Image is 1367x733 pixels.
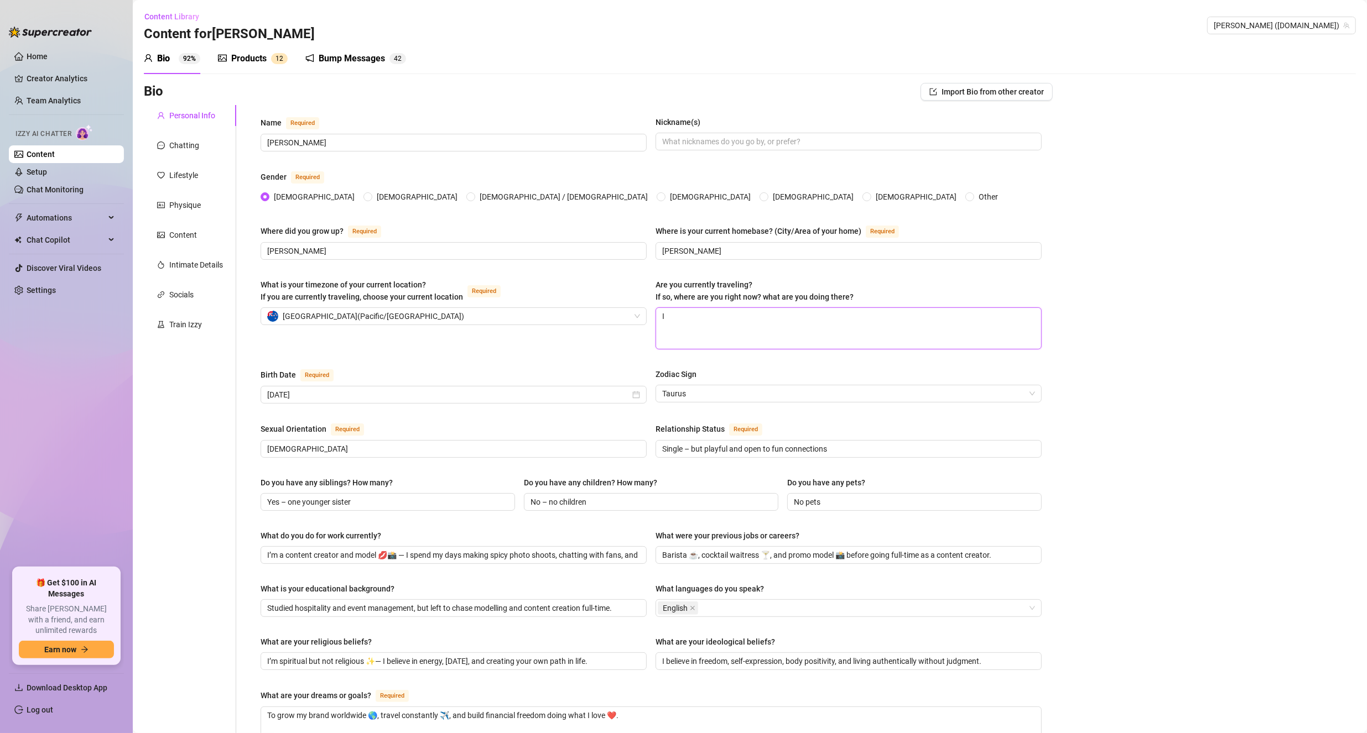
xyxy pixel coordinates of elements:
a: Content [27,150,55,159]
input: Nickname(s) [662,135,1033,148]
div: What are your ideological beliefs? [656,636,775,648]
span: Chat Copilot [27,231,105,249]
span: Other [974,191,1002,203]
span: team [1343,22,1350,29]
div: Personal Info [169,109,215,122]
a: Setup [27,167,47,176]
div: What is your educational background? [261,583,394,595]
label: Do you have any siblings? How many? [261,477,401,489]
span: Taurus [662,385,1035,402]
span: user [157,112,165,119]
div: Where is your current homebase? (City/Area of your home) [656,225,861,237]
span: Required [291,171,324,184]
div: What languages do you speak? [656,583,764,595]
div: Products [231,52,267,65]
span: Share [PERSON_NAME] with a friend, and earn unlimited rewards [19,604,114,636]
span: What is your timezone of your current location? If you are currently traveling, choose your curre... [261,280,463,301]
img: AI Chatter [76,124,93,140]
span: Automations [27,209,105,227]
input: What do you do for work currently? [267,549,638,561]
span: Required [376,690,409,702]
label: Sexual Orientation [261,422,376,436]
div: Birth Date [261,369,296,381]
span: Required [300,369,334,381]
div: What do you do for work currently? [261,530,381,542]
button: Content Library [144,8,208,25]
div: What are your religious beliefs? [261,636,372,648]
span: thunderbolt [14,213,23,222]
input: Sexual Orientation [267,443,638,455]
span: arrow-right [81,646,89,653]
input: What were your previous jobs or careers? [662,549,1033,561]
span: 2 [279,55,283,62]
span: [DEMOGRAPHIC_DATA] [871,191,961,203]
button: Import Bio from other creator [921,83,1053,101]
button: Earn nowarrow-right [19,641,114,658]
label: Where is your current homebase? (City/Area of your home) [656,224,911,238]
label: Zodiac Sign [656,368,704,380]
a: Settings [27,286,56,295]
a: Log out [27,705,53,714]
div: Train Izzy [169,318,202,331]
div: Gender [261,171,287,183]
img: Chat Copilot [14,236,22,244]
input: What languages do you speak? [700,601,703,615]
span: Earn now [44,645,76,654]
span: notification [305,54,314,62]
input: What is your educational background? [267,602,638,614]
span: import [929,88,937,96]
div: Nickname(s) [656,116,700,128]
label: Name [261,116,331,129]
label: What languages do you speak? [656,583,772,595]
span: close [690,605,695,611]
span: English [663,602,688,614]
label: Gender [261,170,336,184]
div: Chatting [169,139,199,151]
div: Name [261,117,282,129]
div: Do you have any children? How many? [524,477,657,489]
a: Chat Monitoring [27,185,84,194]
span: picture [218,54,227,62]
label: What are your ideological beliefs? [656,636,783,648]
span: experiment [157,321,165,328]
span: 4 [394,55,398,62]
sup: 42 [389,53,406,64]
span: Required [348,226,381,238]
input: Do you have any siblings? How many? [267,496,506,508]
span: Are you currently traveling? If so, where are you right now? what are you doing there? [656,280,854,301]
span: Download Desktop App [27,683,107,692]
div: Intimate Details [169,259,223,271]
span: Nina (nina.trix.nz) [1214,17,1349,34]
div: Zodiac Sign [656,368,697,380]
sup: 12 [271,53,288,64]
input: Name [267,137,638,149]
h3: Bio [144,83,163,101]
sup: 92% [179,53,200,64]
span: [GEOGRAPHIC_DATA] ( Pacific/[GEOGRAPHIC_DATA] ) [283,308,464,324]
a: Home [27,52,48,61]
span: picture [157,231,165,239]
div: What are your dreams or goals? [261,689,371,701]
div: Do you have any pets? [787,477,865,489]
a: Creator Analytics [27,70,115,87]
span: user [144,54,153,62]
label: Do you have any pets? [787,477,873,489]
div: Physique [169,199,201,211]
label: What were your previous jobs or careers? [656,530,807,542]
span: Content Library [144,12,199,21]
span: [DEMOGRAPHIC_DATA] [768,191,858,203]
label: Birth Date [261,368,346,381]
span: download [14,683,23,692]
span: 🎁 Get $100 in AI Messages [19,578,114,599]
label: Nickname(s) [656,116,708,128]
label: What are your religious beliefs? [261,636,380,648]
textarea: I [656,308,1041,349]
label: What is your educational background? [261,583,402,595]
span: Required [866,226,899,238]
span: 2 [398,55,402,62]
div: Bump Messages [319,52,385,65]
input: What are your ideological beliefs? [662,655,1033,667]
span: Required [729,423,762,436]
label: Do you have any children? How many? [524,477,665,489]
span: heart [157,171,165,179]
